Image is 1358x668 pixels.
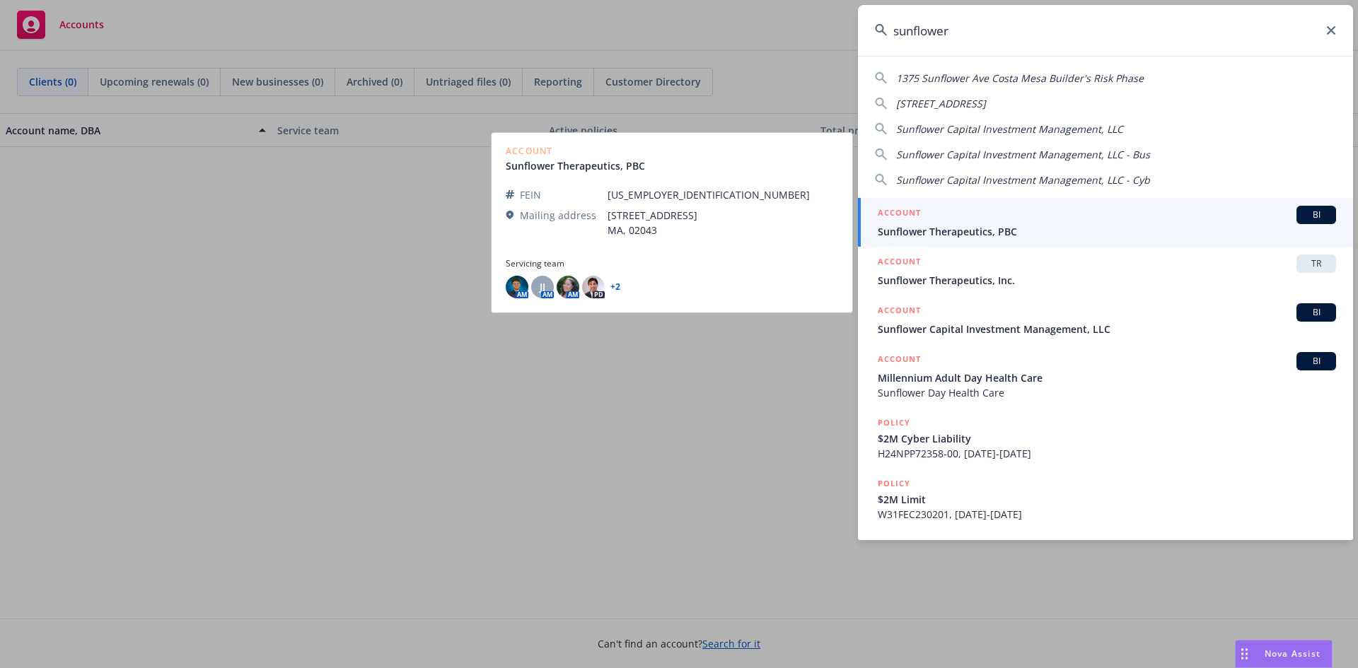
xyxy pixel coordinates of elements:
[858,344,1353,408] a: ACCOUNTBIMillennium Adult Day Health CareSunflower Day Health Care
[858,295,1353,344] a: ACCOUNTBISunflower Capital Investment Management, LLC
[896,173,1150,187] span: Sunflower Capital Investment Management, LLC - Cyb
[896,97,986,110] span: [STREET_ADDRESS]
[878,446,1336,461] span: H24NPP72358-00, [DATE]-[DATE]
[1302,257,1330,270] span: TR
[1302,306,1330,319] span: BI
[878,385,1336,400] span: Sunflower Day Health Care
[878,206,921,223] h5: ACCOUNT
[896,71,1144,85] span: 1375 Sunflower Ave Costa Mesa Builder's Risk Phase
[878,507,1336,522] span: W31FEC230201, [DATE]-[DATE]
[878,352,921,369] h5: ACCOUNT
[858,469,1353,529] a: POLICY$2M LimitW31FEC230201, [DATE]-[DATE]
[878,322,1336,336] span: Sunflower Capital Investment Management, LLC
[878,273,1336,288] span: Sunflower Therapeutics, Inc.
[858,529,1353,590] a: POLICY
[1265,648,1321,660] span: Nova Assist
[1235,640,1333,668] button: Nova Assist
[878,537,910,551] h5: POLICY
[878,224,1336,239] span: Sunflower Therapeutics, PBC
[878,254,921,271] h5: ACCOUNT
[878,431,1336,446] span: $2M Cyber Liability
[878,476,910,491] h5: POLICY
[896,122,1123,136] span: Sunflower Capital Investment Management, LLC
[858,198,1353,247] a: ACCOUNTBISunflower Therapeutics, PBC
[1302,209,1330,221] span: BI
[858,408,1353,469] a: POLICY$2M Cyber LiabilityH24NPP72358-00, [DATE]-[DATE]
[878,492,1336,507] span: $2M Limit
[858,247,1353,295] a: ACCOUNTTRSunflower Therapeutics, Inc.
[858,5,1353,56] input: Search...
[878,370,1336,385] span: Millennium Adult Day Health Care
[878,303,921,320] h5: ACCOUNT
[1302,355,1330,368] span: BI
[896,148,1150,161] span: Sunflower Capital Investment Management, LLC - Bus
[878,416,910,430] h5: POLICY
[1236,640,1253,667] div: Drag to move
